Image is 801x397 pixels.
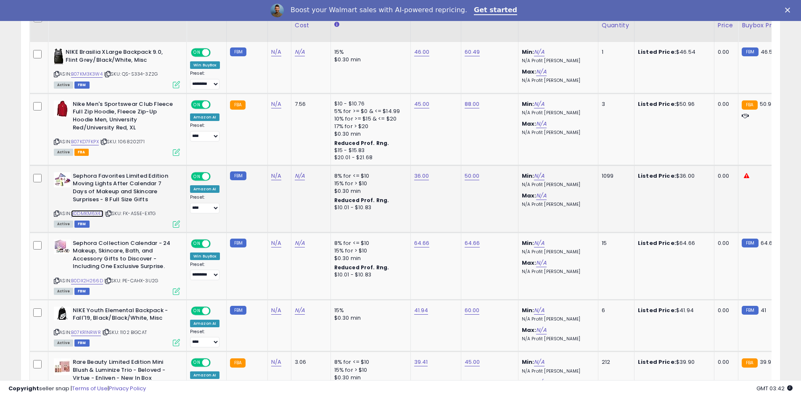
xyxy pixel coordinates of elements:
[334,255,404,262] div: $0.30 min
[742,239,758,247] small: FBM
[334,172,404,180] div: 8% for <= $10
[271,358,281,366] a: N/A
[72,384,108,392] a: Terms of Use
[602,48,628,56] div: 1
[270,4,284,17] img: Profile image for Adrian
[638,100,708,108] div: $50.96
[192,240,202,247] span: ON
[209,359,223,366] span: OFF
[334,130,404,138] div: $0.30 min
[334,147,404,154] div: $15 - $15.83
[414,239,430,247] a: 64.66
[190,329,220,348] div: Preset:
[54,239,180,294] div: ASIN:
[465,100,480,108] a: 88.00
[522,269,592,275] p: N/A Profit [PERSON_NAME]
[760,100,775,108] span: 50.96
[465,358,480,366] a: 45.00
[414,100,430,108] a: 45.00
[209,240,223,247] span: OFF
[785,8,793,13] div: Close
[638,172,676,180] b: Listed Price:
[522,130,592,136] p: N/A Profit [PERSON_NAME]
[109,384,146,392] a: Privacy Policy
[54,149,73,156] span: All listings currently available for purchase on Amazon
[602,239,628,247] div: 15
[102,329,147,336] span: | SKU: 1102 BIGCAT
[271,306,281,315] a: N/A
[742,12,785,30] div: Current Buybox Price
[522,110,592,116] p: N/A Profit [PERSON_NAME]
[760,358,772,366] span: 39.9
[534,48,544,56] a: N/A
[534,239,544,247] a: N/A
[192,307,202,314] span: ON
[536,326,546,334] a: N/A
[334,204,404,211] div: $10.01 - $10.83
[230,171,246,180] small: FBM
[54,239,71,254] img: 51BpUKZe-cL._SL40_.jpg
[190,185,219,193] div: Amazon AI
[414,358,428,366] a: 39.41
[295,12,327,30] div: Fulfillment Cost
[534,100,544,108] a: N/A
[761,48,777,56] span: 46.54
[209,101,223,108] span: OFF
[192,359,202,366] span: ON
[334,358,404,366] div: 8% for <= $10
[334,264,389,271] b: Reduced Prof. Rng.
[522,326,537,334] b: Max:
[334,123,404,130] div: 17% for > $20
[74,149,89,156] span: FBA
[295,48,305,56] a: N/A
[534,358,544,366] a: N/A
[742,306,758,315] small: FBM
[54,48,180,87] div: ASIN:
[638,358,708,366] div: $39.90
[602,307,628,314] div: 6
[100,138,145,145] span: | SKU: 1068202171
[54,172,180,227] div: ASIN:
[71,138,99,145] a: B07KD7FKPX
[74,82,90,89] span: FBM
[190,262,220,281] div: Preset:
[522,172,534,180] b: Min:
[602,358,628,366] div: 212
[465,48,480,56] a: 60.49
[334,197,389,204] b: Reduced Prof. Rng.
[522,202,592,208] p: N/A Profit [PERSON_NAME]
[522,58,592,64] p: N/A Profit [PERSON_NAME]
[334,100,404,108] div: $10 - $10.76
[334,48,404,56] div: 15%
[536,68,546,76] a: N/A
[638,239,708,247] div: $64.66
[536,192,546,200] a: N/A
[73,307,175,324] b: NIKE Youth Elemental Backpack - Fall'19, Black/Black/White, Misc
[209,49,223,56] span: OFF
[8,384,39,392] strong: Copyright
[638,48,708,56] div: $46.54
[271,239,281,247] a: N/A
[104,71,158,77] span: | SKU: QS-S334-3Z2G
[54,221,73,228] span: All listings currently available for purchase on Amazon
[74,221,90,228] span: FBM
[334,21,339,29] small: Amazon Fees.
[190,320,219,327] div: Amazon AI
[522,316,592,322] p: N/A Profit [PERSON_NAME]
[291,6,467,14] div: Boost your Walmart sales with AI-powered repricing.
[295,306,305,315] a: N/A
[192,101,202,108] span: ON
[190,371,219,379] div: Amazon AI
[522,368,592,374] p: N/A Profit [PERSON_NAME]
[54,82,73,89] span: All listings currently available for purchase on Amazon
[54,48,63,65] img: 31E2eFNulQL._SL40_.jpg
[522,120,537,128] b: Max:
[66,48,168,66] b: NIKE Brasilia XLarge Backpack 9.0, Flint Grey/Black/White, Misc
[74,288,90,295] span: FBM
[334,271,404,279] div: $10.01 - $10.83
[414,306,428,315] a: 41.94
[465,239,480,247] a: 64.66
[73,100,175,134] b: Nike Men's Sportswear Club Fleece Full Zip Hoodie, Fleece Zip-Up Hoodie Men, University Red/Unive...
[334,247,404,255] div: 15% for > $10
[718,172,732,180] div: 0.00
